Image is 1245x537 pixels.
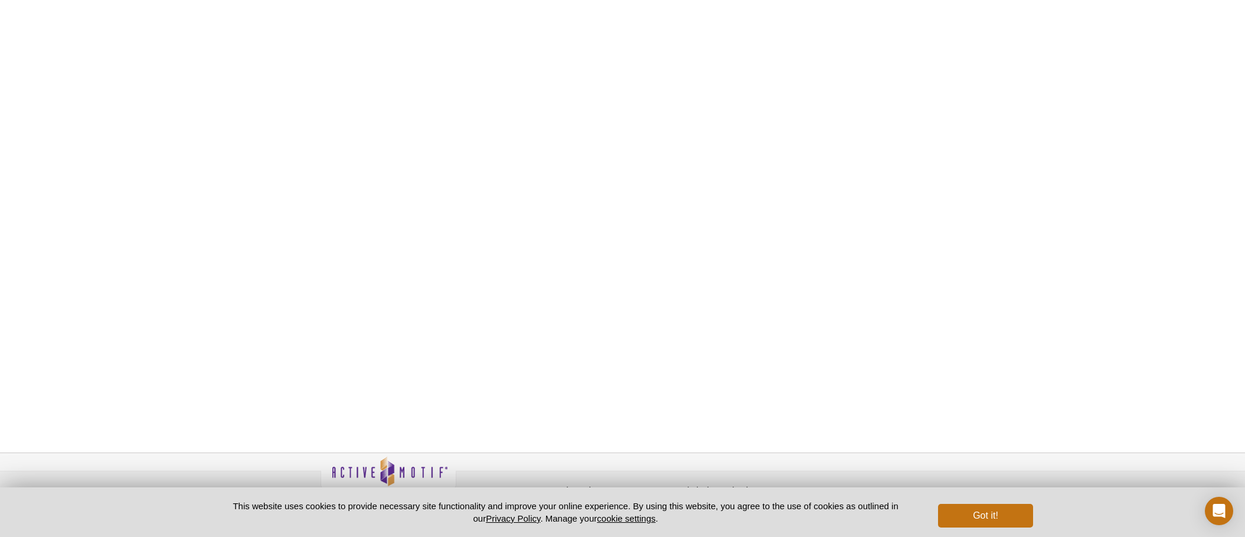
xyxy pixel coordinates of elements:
p: This website uses cookies to provide necessary site functionality and improve your online experie... [213,500,919,525]
h4: Technical Downloads [675,486,787,496]
h4: Epigenetic News [557,486,669,496]
img: Active Motif, [321,453,456,501]
table: Click to Verify - This site chose Symantec SSL for secure e-commerce and confidential communicati... [793,474,881,500]
a: Privacy Policy [486,513,540,523]
div: Open Intercom Messenger [1205,497,1233,525]
button: cookie settings [597,513,655,523]
button: Got it! [938,504,1032,528]
a: Privacy Policy [462,484,508,502]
